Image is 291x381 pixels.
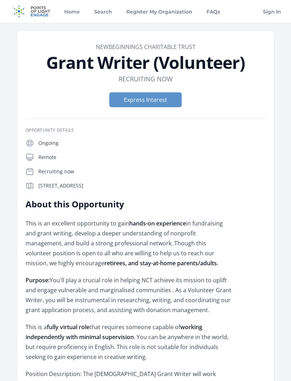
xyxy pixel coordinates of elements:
[129,219,186,227] strong: hands-on experience
[119,74,173,84] dd: Recruiting now
[26,127,265,133] h3: Opportunity Details
[38,182,265,189] p: [STREET_ADDRESS]
[26,54,265,71] h1: Grant Writer (Volunteer)
[109,92,182,107] button: Express Interest
[104,259,218,267] strong: retirees, and stay-at-home parents/adults.
[26,198,233,210] h2: About this Opportunity
[47,323,89,331] strong: fully virtual role
[26,276,50,284] strong: Purpose:
[38,140,265,147] p: Ongoing
[38,168,265,175] p: Recruiting now
[38,154,265,161] p: Remote
[26,322,233,362] p: This is a that requires someone capable of . You can be anywhere in the world, but require profic...
[26,218,233,268] p: This is an excellent opportunity to gain in fundraising and grant writing, develop a deeper under...
[96,43,196,51] a: NewBeginnings Charitable Trust
[26,275,233,315] p: You'll play a crucial role in helping NCT achieve its mission to uplift and engage vulnerable and...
